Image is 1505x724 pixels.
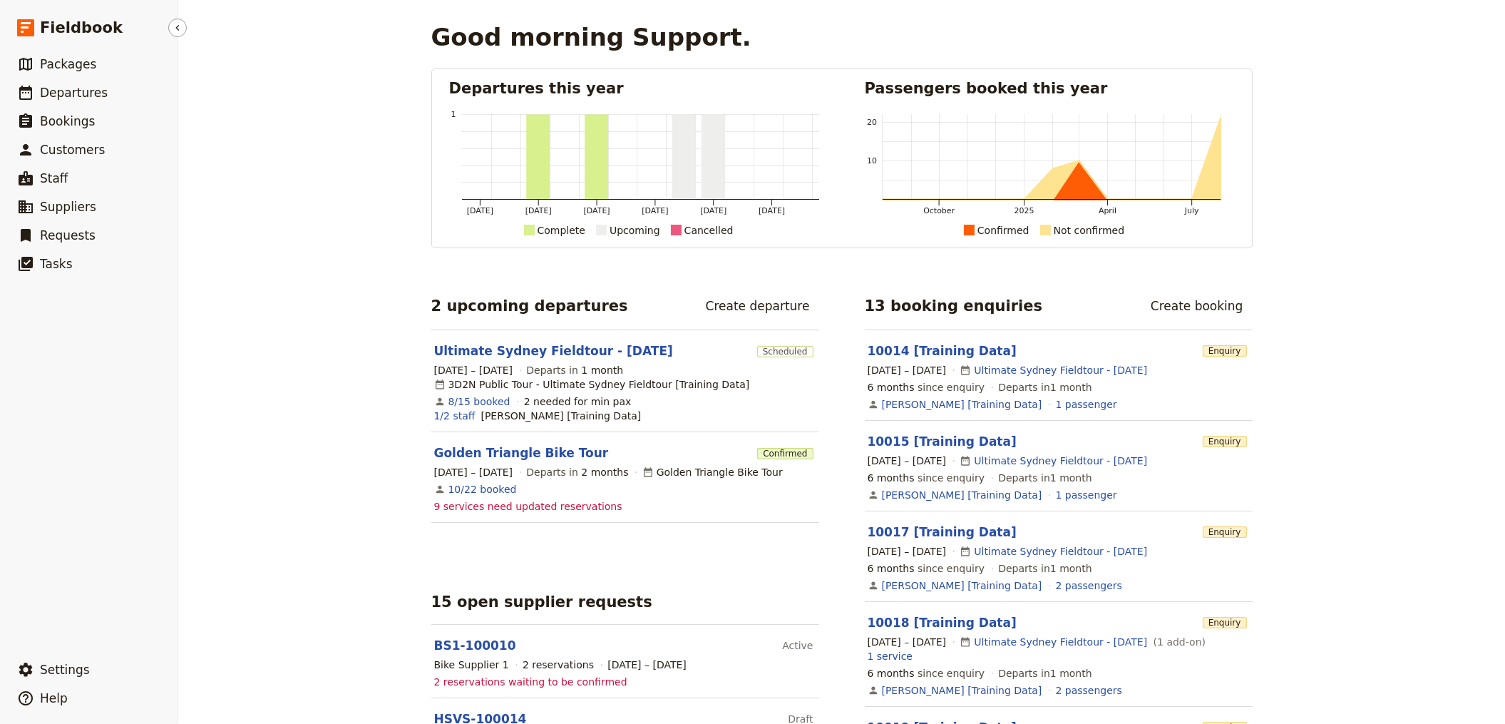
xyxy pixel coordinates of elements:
span: Bookings [40,114,95,128]
span: 1 month [581,364,623,376]
a: View the passengers for this booking [1056,488,1117,502]
span: Departures [40,86,108,100]
a: 10017 [Training Data] [868,525,1017,539]
tspan: 1 [451,110,456,119]
button: Hide menu [168,19,187,37]
tspan: [DATE] [525,206,551,215]
tspan: April [1098,206,1116,215]
span: Confirmed [757,448,813,459]
div: Active [782,633,813,658]
a: 1/2 staff [434,409,476,423]
span: Fieldbook [40,17,123,39]
a: [PERSON_NAME] [Training Data] [882,488,1042,502]
span: 6 months [868,563,915,574]
a: Golden Triangle Bike Tour [434,444,609,462]
span: Enquiry [1203,345,1247,357]
div: Golden Triangle Bike Tour [642,465,783,479]
span: ( 1 add-on ) [1150,635,1206,649]
span: Departs in [526,465,628,479]
div: Upcoming [610,222,660,239]
span: [DATE] – [DATE] [607,658,687,672]
a: Ultimate Sydney Fieldtour - [DATE] [434,342,673,360]
span: since enquiry [868,666,985,680]
div: Not confirmed [1054,222,1125,239]
a: Ultimate Sydney Fieldtour - [DATE] [974,635,1147,649]
h1: Good morning Support. [431,23,751,51]
a: 10015 [Training Data] [868,434,1017,449]
tspan: [DATE] [583,206,610,215]
a: 10018 [Training Data] [868,616,1017,630]
a: View the passengers for this booking [1056,683,1122,698]
a: Create booking [1141,294,1253,318]
span: Settings [40,663,90,677]
h2: 15 open supplier requests [431,591,652,613]
span: [DATE] – [DATE] [868,544,947,559]
tspan: [DATE] [759,206,785,215]
span: Michael Scott [Training Data] [481,409,642,423]
span: 6 months [868,668,915,679]
a: 10014 [Training Data] [868,344,1017,358]
tspan: 2025 [1014,206,1034,215]
tspan: July [1183,206,1198,215]
span: [DATE] – [DATE] [868,454,947,468]
span: 6 months [868,472,915,484]
span: Departs in 1 month [998,666,1091,680]
a: Ultimate Sydney Fieldtour - [DATE] [974,454,1147,468]
tspan: [DATE] [642,206,668,215]
span: Departs in [526,363,623,377]
a: [PERSON_NAME] [Training Data] [882,578,1042,593]
span: 9 services need updated reservations [434,499,622,514]
a: View the passengers for this booking [1056,578,1122,593]
span: Help [40,691,68,705]
span: [DATE] – [DATE] [868,635,947,649]
div: Cancelled [684,222,734,239]
span: since enquiry [868,471,985,485]
div: Confirmed [977,222,1029,239]
span: Packages [40,57,96,71]
a: View the passengers for this booking [1056,397,1117,412]
span: [DATE] – [DATE] [434,465,513,479]
span: since enquiry [868,561,985,576]
h2: 13 booking enquiries [865,295,1043,317]
tspan: [DATE] [700,206,726,215]
h2: 2 upcoming departures [431,295,628,317]
a: [PERSON_NAME] [Training Data] [882,683,1042,698]
tspan: 10 [867,156,877,165]
span: Enquiry [1203,526,1247,538]
span: since enquiry [868,380,985,394]
span: 6 months [868,382,915,393]
span: [DATE] – [DATE] [434,363,513,377]
a: View the bookings for this departure [448,394,510,409]
span: 2 months [581,466,628,478]
a: Ultimate Sydney Fieldtour - [DATE] [974,544,1147,559]
a: 1 service [868,649,913,663]
tspan: 20 [867,118,877,127]
span: Departs in 1 month [998,561,1091,576]
a: BS1-100010 [434,638,516,653]
a: Ultimate Sydney Fieldtour - [DATE] [974,363,1147,377]
span: Departs in 1 month [998,471,1091,485]
div: Complete [538,222,585,239]
span: Customers [40,143,105,157]
div: Bike Supplier 1 [434,658,509,672]
a: Create departure [697,294,819,318]
h2: Departures this year [449,78,819,99]
span: Scheduled [757,346,813,357]
span: Enquiry [1203,436,1247,447]
span: [DATE] – [DATE] [868,363,947,377]
div: 2 reservations [523,658,594,672]
tspan: October [923,206,955,215]
span: Tasks [40,257,73,271]
span: Suppliers [40,200,96,214]
tspan: [DATE] [466,206,493,215]
div: 2 needed for min pax [524,394,632,409]
span: 2 reservations waiting to be confirmed [434,675,627,689]
span: Departs in 1 month [998,380,1091,394]
span: Enquiry [1203,617,1247,628]
a: View the bookings for this departure [448,482,517,496]
div: 3D2N Public Tour - Ultimate Sydney Fieldtour [Training Data] [434,377,750,392]
span: Requests [40,228,96,243]
a: [PERSON_NAME] [Training Data] [882,397,1042,412]
h2: Passengers booked this year [865,78,1235,99]
span: Staff [40,171,68,185]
